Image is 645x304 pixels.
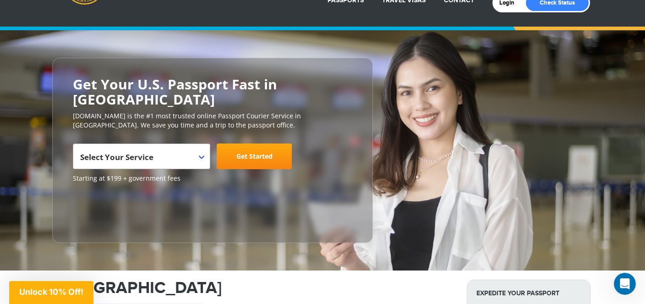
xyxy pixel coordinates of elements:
[614,273,636,295] iframe: Intercom live chat
[73,111,352,130] p: [DOMAIN_NAME] is the #1 most trusted online Passport Courier Service in [GEOGRAPHIC_DATA]. We sav...
[73,144,210,169] span: Select Your Service
[80,152,153,162] span: Select Your Service
[73,188,142,233] iframe: Customer reviews powered by Trustpilot
[9,281,93,304] div: Unlock 10% Off!
[55,280,453,296] h1: [GEOGRAPHIC_DATA]
[73,77,352,107] h2: Get Your U.S. Passport Fast in [GEOGRAPHIC_DATA]
[80,147,201,173] span: Select Your Service
[217,144,292,169] a: Get Started
[73,174,352,183] span: Starting at $199 + government fees
[19,287,83,297] span: Unlock 10% Off!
